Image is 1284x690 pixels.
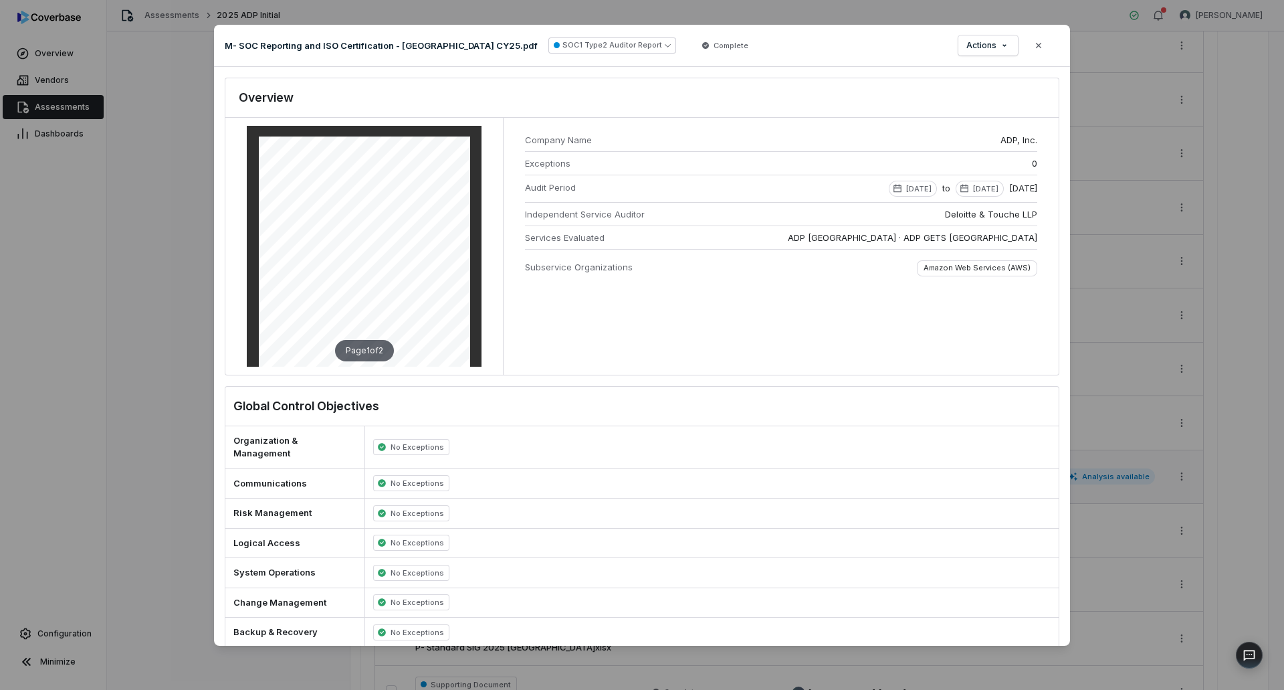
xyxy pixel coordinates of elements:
span: Actions [966,40,996,51]
div: Communications [225,469,364,499]
span: ADP [GEOGRAPHIC_DATA] · ADP GETS [GEOGRAPHIC_DATA] [788,232,1037,244]
div: System Operations [225,558,364,588]
div: Risk Management [225,499,364,528]
span: Complete [714,40,748,51]
div: Change Management [225,588,364,618]
h3: Global Control Objectives [233,398,379,415]
span: Independent Service Auditor [525,208,645,220]
span: Services Evaluated [525,232,605,244]
span: No Exceptions [373,624,449,640]
span: No Exceptions [373,439,449,455]
p: [DATE] [906,183,932,194]
span: Subservice Organizations [525,261,633,273]
span: No Exceptions [373,505,449,521]
span: Company Name [525,134,645,146]
span: No Exceptions [373,535,449,551]
p: Amazon Web Services (AWS) [924,263,1031,273]
div: Logical Access [225,529,364,558]
span: Audit Period [525,181,576,193]
span: [DATE] [1009,182,1037,197]
span: to [942,182,950,197]
h3: Overview [239,89,294,106]
p: [DATE] [973,183,998,194]
span: Deloitte & Touche LLP [945,208,1037,220]
span: No Exceptions [373,565,449,581]
div: Backup & Recovery [225,618,364,647]
p: M- SOC Reporting and ISO Certification - [GEOGRAPHIC_DATA] CY25.pdf [225,39,538,52]
span: 0 [1032,157,1037,169]
button: SOC1 Type2 Auditor Report [548,37,676,54]
span: ADP, Inc. [1000,134,1037,146]
span: Exceptions [525,157,570,169]
span: No Exceptions [373,594,449,610]
div: Page 1 of 2 [335,340,394,361]
button: Actions [958,35,1018,56]
div: Organization & Management [225,426,364,468]
span: No Exceptions [373,475,449,491]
